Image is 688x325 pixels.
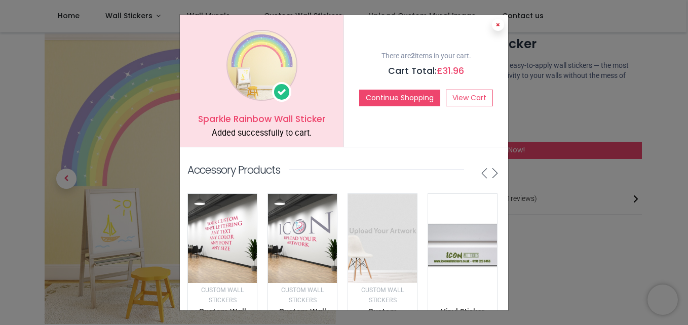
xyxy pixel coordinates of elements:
[446,90,493,107] a: View Cart
[268,194,337,283] img: image_512
[352,65,501,77] h5: Cart Total:
[348,194,417,283] img: image_512
[411,52,415,60] b: 2
[188,194,257,283] img: image_512
[187,113,336,126] h5: Sparkle Rainbow Wall Sticker
[201,287,244,304] small: Custom Wall Stickers
[281,286,324,304] a: Custom Wall Stickers
[437,65,464,77] span: £
[187,162,280,177] p: Accessory Products
[281,287,324,304] small: Custom Wall Stickers
[359,90,440,107] button: Continue Shopping
[201,286,244,304] a: Custom Wall Stickers
[361,286,404,304] a: Custom Wall Stickers
[428,194,497,293] img: image_512
[443,65,464,77] span: 31.96
[187,128,336,139] div: Added successfully to cart.
[352,51,501,61] p: There are items in your cart.
[361,287,404,304] small: Custom Wall Stickers
[226,30,297,101] img: image_1024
